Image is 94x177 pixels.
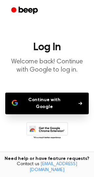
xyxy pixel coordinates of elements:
a: Beep [7,4,44,17]
span: Contact us [4,162,90,173]
p: Welcome back! Continue with Google to log in. [5,58,89,74]
a: [EMAIL_ADDRESS][DOMAIN_NAME] [30,162,77,172]
h1: Log In [5,42,89,53]
button: Continue with Google [5,93,89,114]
